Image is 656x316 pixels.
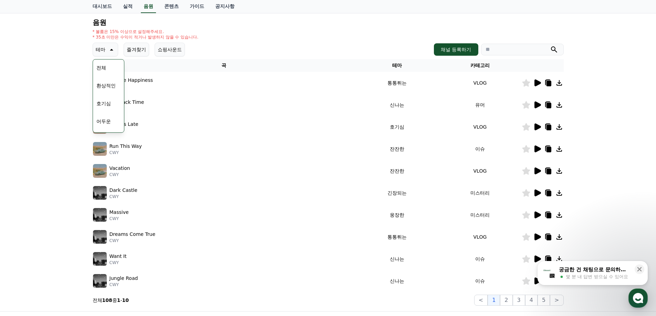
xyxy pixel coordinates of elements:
[93,208,107,222] img: music
[110,84,153,89] p: CWY
[94,114,114,129] button: 어두운
[93,29,199,34] p: * 볼륨은 15% 이상으로 설정해주세요.
[110,143,142,150] p: Run This Way
[110,99,144,106] p: Cat Rack Time
[525,295,538,306] button: 4
[355,116,438,138] td: 호기심
[438,204,521,226] td: 미스터리
[355,160,438,182] td: 잔잔한
[93,34,199,40] p: * 35초 미만은 수익이 적거나 발생하지 않을 수 있습니다.
[550,295,563,306] button: >
[93,230,107,244] img: music
[110,150,142,155] p: CWY
[474,295,488,306] button: <
[93,59,356,72] th: 곡
[355,72,438,94] td: 통통튀는
[438,94,521,116] td: 유머
[110,216,129,221] p: CWY
[94,78,118,93] button: 환상적인
[94,60,109,75] button: 전체
[93,297,129,304] p: 전체 중 -
[110,165,130,172] p: Vacation
[355,248,438,270] td: 신나는
[2,218,45,235] a: 홈
[110,187,137,194] p: Dark Castle
[110,77,153,84] p: A Little Happiness
[110,172,130,177] p: CWY
[438,116,521,138] td: VLOG
[500,295,512,306] button: 2
[438,270,521,292] td: 이슈
[110,194,137,199] p: CWY
[96,45,105,54] p: 테마
[488,295,500,306] button: 1
[110,282,138,287] p: CWY
[122,297,129,303] strong: 10
[355,94,438,116] td: 신나는
[434,43,478,56] button: 채널 등록하기
[355,270,438,292] td: 신나는
[110,275,138,282] p: Jungle Road
[93,252,107,266] img: music
[155,43,185,56] button: 쇼핑사운드
[110,209,129,216] p: Massive
[93,142,107,156] img: music
[355,138,438,160] td: 잔잔한
[110,238,156,243] p: CWY
[117,297,121,303] strong: 1
[89,218,132,235] a: 설정
[438,248,521,270] td: 이슈
[93,19,564,26] h4: 음원
[63,229,71,234] span: 대화
[45,218,89,235] a: 대화
[102,297,112,303] strong: 108
[538,295,550,306] button: 5
[93,43,118,56] button: 테마
[124,43,149,56] button: 즐겨찾기
[438,72,521,94] td: VLOG
[355,59,438,72] th: 테마
[94,96,114,111] button: 호기심
[93,164,107,178] img: music
[438,160,521,182] td: VLOG
[110,260,127,265] p: CWY
[355,182,438,204] td: 긴장되는
[438,226,521,248] td: VLOG
[22,228,26,234] span: 홈
[93,186,107,200] img: music
[106,228,115,234] span: 설정
[110,231,156,238] p: Dreams Come True
[93,274,107,288] img: music
[355,226,438,248] td: 통통튀는
[438,59,521,72] th: 카테고리
[110,253,127,260] p: Want It
[513,295,525,306] button: 3
[438,182,521,204] td: 미스터리
[110,106,144,111] p: CWY
[438,138,521,160] td: 이슈
[355,204,438,226] td: 웅장한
